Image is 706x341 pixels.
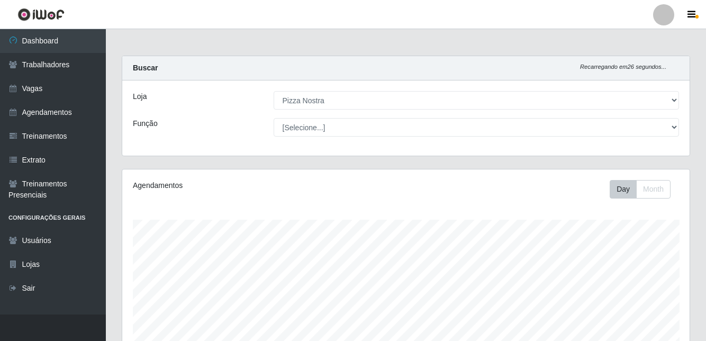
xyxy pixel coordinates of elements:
[610,180,637,199] button: Day
[133,64,158,72] strong: Buscar
[133,180,351,191] div: Agendamentos
[133,118,158,129] label: Função
[610,180,679,199] div: Toolbar with button groups
[610,180,671,199] div: First group
[17,8,65,21] img: CoreUI Logo
[133,91,147,102] label: Loja
[636,180,671,199] button: Month
[580,64,666,70] i: Recarregando em 26 segundos...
